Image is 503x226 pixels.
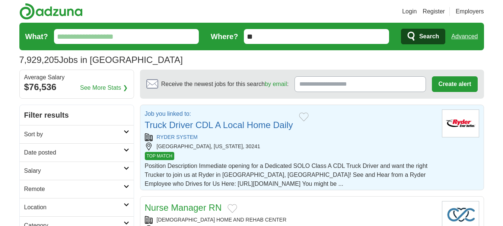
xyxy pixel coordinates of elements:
a: Date posted [20,143,134,162]
a: Salary [20,162,134,180]
button: Search [401,29,445,44]
a: See More Stats ❯ [80,83,128,92]
img: Adzuna logo [19,3,83,20]
a: Register [423,7,445,16]
h2: Sort by [24,130,124,139]
span: TOP MATCH [145,152,174,160]
button: Add to favorite jobs [227,204,237,213]
p: Job you linked to: [145,109,293,118]
img: Ryder System logo [442,109,479,137]
h2: Remote [24,185,124,194]
span: Search [419,29,439,44]
h2: Salary [24,166,124,175]
h2: Filter results [20,105,134,125]
a: Advanced [451,29,478,44]
span: Position Description Immediate opening for a Dedicated SOLO Class A CDL Truck Driver and want the... [145,163,428,187]
h2: Location [24,203,124,212]
div: Average Salary [24,74,129,80]
a: Nurse Manager RN [145,203,222,213]
a: Truck Driver CDL A Local Home Daily [145,120,293,130]
a: by email [265,81,287,87]
a: Location [20,198,134,216]
div: $76,536 [24,80,129,94]
a: Employers [456,7,484,16]
div: [GEOGRAPHIC_DATA], [US_STATE], 30241 [145,143,436,150]
div: [DEMOGRAPHIC_DATA] HOME AND REHAB CENTER [145,216,436,224]
span: Receive the newest jobs for this search : [161,80,289,89]
label: Where? [211,31,238,42]
a: Remote [20,180,134,198]
a: RYDER SYSTEM [157,134,198,140]
button: Create alert [432,76,477,92]
a: Sort by [20,125,134,143]
button: Add to favorite jobs [299,112,309,121]
h1: Jobs in [GEOGRAPHIC_DATA] [19,55,183,65]
h2: Date posted [24,148,124,157]
label: What? [25,31,48,42]
span: 7,929,205 [19,53,59,67]
a: Login [402,7,417,16]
